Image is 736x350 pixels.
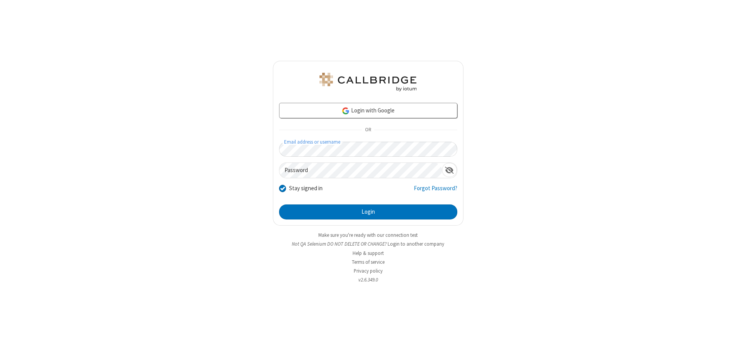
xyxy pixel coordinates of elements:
label: Stay signed in [289,184,323,193]
img: QA Selenium DO NOT DELETE OR CHANGE [318,73,418,91]
input: Email address or username [279,142,457,157]
button: Login [279,204,457,220]
a: Make sure you're ready with our connection test [318,232,418,238]
a: Login with Google [279,103,457,118]
a: Forgot Password? [414,184,457,199]
div: Show password [442,163,457,177]
img: google-icon.png [341,107,350,115]
a: Terms of service [352,259,385,265]
span: OR [362,125,374,136]
li: Not QA Selenium DO NOT DELETE OR CHANGE? [273,240,463,248]
a: Help & support [353,250,384,256]
button: Login to another company [388,240,444,248]
li: v2.6.349.0 [273,276,463,283]
a: Privacy policy [354,268,383,274]
input: Password [279,163,442,178]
